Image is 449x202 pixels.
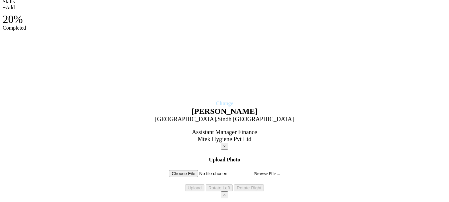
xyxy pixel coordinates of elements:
button: Rotate Right [234,184,264,191]
button: Upload [185,184,204,191]
input: Browse File ... [169,170,253,177]
button: × [221,191,229,198]
span: , [216,116,218,122]
button: × [221,143,229,150]
div: [PERSON_NAME] [3,107,446,116]
a: Add [6,5,15,10]
div: [GEOGRAPHIC_DATA] Sindh [GEOGRAPHIC_DATA] [3,116,446,123]
h4: Change [3,94,446,106]
label: Browse File ... [169,171,280,176]
button: Rotate Left [206,184,233,191]
img: Rizwan Malik [199,31,250,82]
div: Mtek Hygiene Pvt Ltd [3,136,446,143]
div: 20% [3,14,446,25]
label: + [3,5,6,10]
h4: Upload Photo [3,157,446,163]
div: Completed [3,25,446,31]
div: Assistant Manager Finance [3,129,446,136]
